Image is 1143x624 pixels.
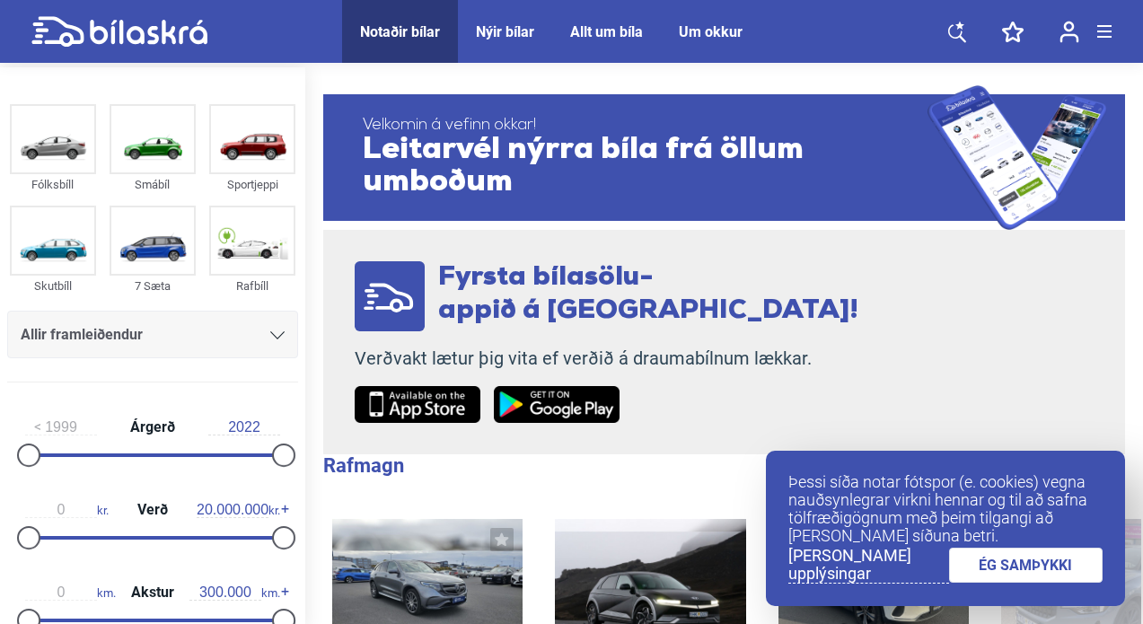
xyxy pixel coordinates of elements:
a: Nýir bílar [476,23,534,40]
span: Akstur [127,585,179,600]
a: [PERSON_NAME] upplýsingar [788,547,949,584]
div: Fólksbíll [10,174,96,195]
span: Velkomin á vefinn okkar! [363,117,928,135]
a: ÉG SAMÞYKKI [949,548,1103,583]
span: kr. [25,502,109,518]
span: Fyrsta bílasölu- appið á [GEOGRAPHIC_DATA]! [438,264,858,325]
span: Allir framleiðendur [21,322,143,347]
span: Verð [133,503,172,517]
span: Leitarvél nýrra bíla frá öllum umboðum [363,135,928,199]
div: 7 Sæta [110,276,196,296]
span: kr. [197,502,280,518]
a: Um okkur [679,23,743,40]
div: Skutbíll [10,276,96,296]
p: Þessi síða notar fótspor (e. cookies) vegna nauðsynlegrar virkni hennar og til að safna tölfræðig... [788,473,1103,545]
a: Allt um bíla [570,23,643,40]
img: user-login.svg [1059,21,1079,43]
span: km. [189,584,280,601]
b: Rafmagn [323,454,404,477]
a: Notaðir bílar [360,23,440,40]
p: Verðvakt lætur þig vita ef verðið á draumabílnum lækkar. [355,347,858,370]
div: Smábíl [110,174,196,195]
span: Árgerð [126,420,180,435]
span: km. [25,584,116,601]
div: Sportjeppi [209,174,295,195]
div: Rafbíll [209,276,295,296]
a: Velkomin á vefinn okkar!Leitarvél nýrra bíla frá öllum umboðum [323,85,1125,230]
